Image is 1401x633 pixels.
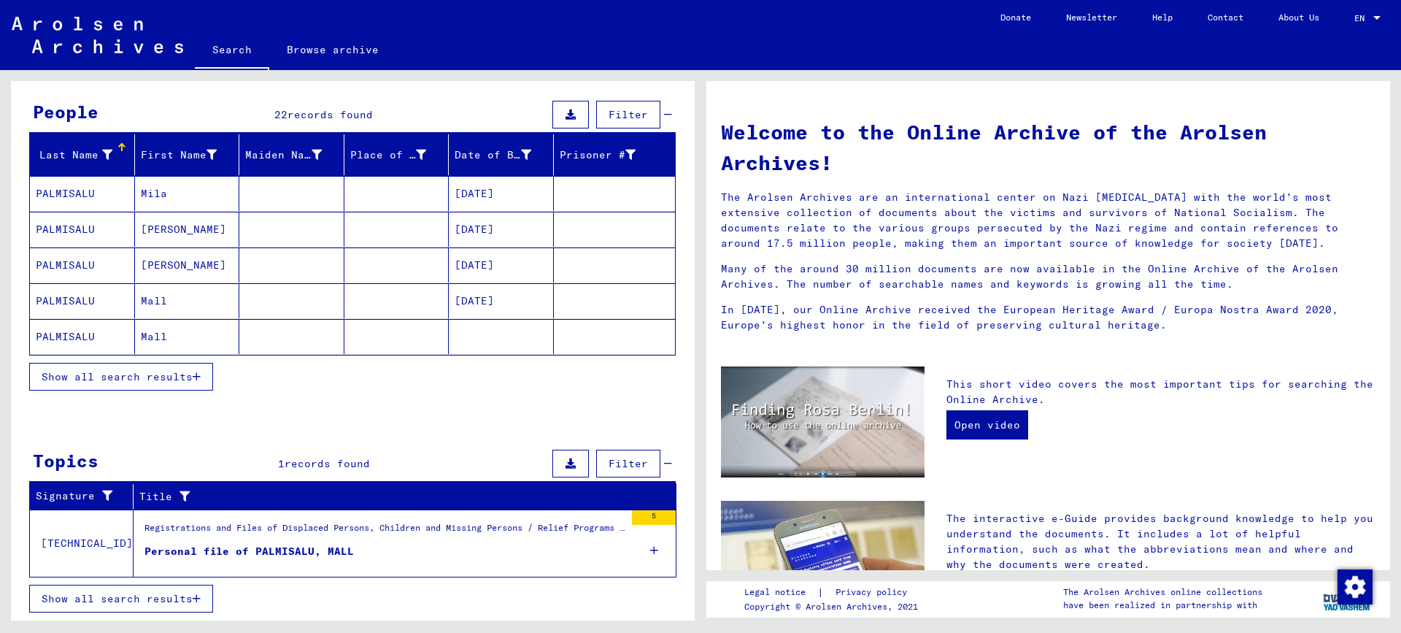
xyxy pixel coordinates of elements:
h1: Welcome to the Online Archive of the Arolsen Archives! [721,117,1375,178]
div: Topics [33,448,99,474]
div: Maiden Name [245,143,344,166]
td: [TECHNICAL_ID] [30,510,134,577]
button: Show all search results [29,585,213,613]
span: Show all search results [42,370,193,383]
mat-header-cell: Last Name [30,134,135,175]
p: This short video covers the most important tips for searching the Online Archive. [946,377,1375,407]
mat-cell: PALMISALU [30,212,135,247]
div: Place of Birth [350,143,449,166]
img: Arolsen_neg.svg [12,17,183,53]
a: Browse archive [269,32,396,67]
div: Date of Birth [455,143,553,166]
div: Prisoner # [560,143,658,166]
a: Legal notice [744,585,817,600]
span: Filter [609,457,648,470]
span: records found [285,457,370,470]
span: 22 [274,108,287,121]
p: The Arolsen Archives are an international center on Nazi [MEDICAL_DATA] with the world’s most ext... [721,190,1375,251]
p: Copyright © Arolsen Archives, 2021 [744,600,925,613]
button: Filter [596,450,660,477]
mat-header-cell: First Name [135,134,240,175]
img: yv_logo.png [1320,580,1375,617]
div: First Name [141,143,239,166]
span: Filter [609,108,648,121]
mat-cell: PALMISALU [30,248,135,283]
mat-cell: [PERSON_NAME] [135,248,240,283]
mat-cell: [PERSON_NAME] [135,212,240,247]
div: Title [139,485,658,508]
p: Many of the around 30 million documents are now available in the Online Archive of the Arolsen Ar... [721,261,1375,292]
div: Zustimmung ändern [1337,569,1372,604]
mat-cell: [DATE] [449,248,554,283]
div: Signature [36,485,133,508]
div: Registrations and Files of Displaced Persons, Children and Missing Persons / Relief Programs of V... [144,521,625,568]
button: Show all search results [29,363,213,391]
p: The interactive e-Guide provides background knowledge to help you understand the documents. It in... [946,511,1375,572]
div: | [744,585,925,600]
div: Personal file of PALMISALU, MALL [144,544,354,559]
div: Place of Birth [350,147,427,163]
div: Prisoner # [560,147,636,163]
mat-cell: [DATE] [449,283,554,318]
button: Filter [596,101,660,128]
span: 1 [278,457,285,470]
div: Last Name [36,147,112,163]
mat-cell: Mall [135,283,240,318]
p: The Arolsen Archives online collections [1063,586,1262,599]
div: Maiden Name [245,147,322,163]
span: records found [287,108,373,121]
mat-cell: Mila [135,176,240,211]
img: Zustimmung ändern [1338,569,1373,605]
mat-cell: PALMISALU [30,176,135,211]
mat-cell: PALMISALU [30,283,135,318]
div: First Name [141,147,217,163]
a: Open video [946,410,1028,440]
div: 5 [632,510,676,525]
mat-cell: [DATE] [449,176,554,211]
mat-cell: [DATE] [449,212,554,247]
p: In [DATE], our Online Archive received the European Heritage Award / Europa Nostra Award 2020, Eu... [721,302,1375,333]
div: Date of Birth [455,147,531,163]
span: Show all search results [42,592,193,605]
p: have been realized in partnership with [1063,599,1262,612]
div: Title [139,489,640,505]
div: Last Name [36,143,134,166]
mat-header-cell: Maiden Name [239,134,344,175]
a: Search [195,32,269,70]
div: People [33,99,99,125]
mat-cell: Mall [135,319,240,354]
a: Privacy policy [824,585,925,600]
mat-header-cell: Prisoner # [554,134,676,175]
mat-header-cell: Place of Birth [344,134,449,175]
img: video.jpg [721,367,925,477]
div: Signature [36,488,115,504]
mat-select-trigger: EN [1354,12,1365,23]
mat-cell: PALMISALU [30,319,135,354]
mat-header-cell: Date of Birth [449,134,554,175]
